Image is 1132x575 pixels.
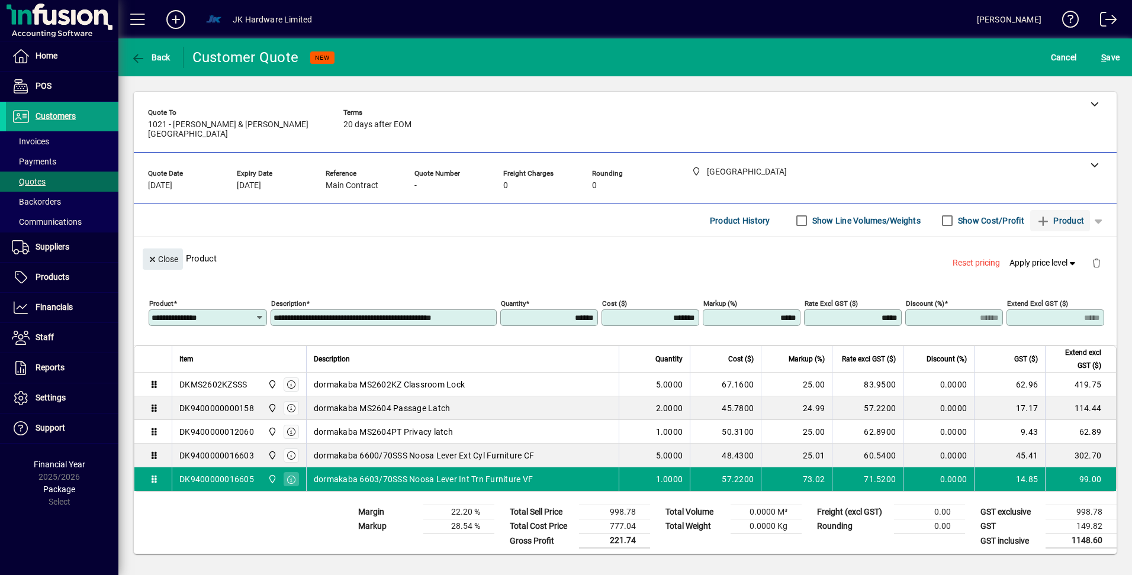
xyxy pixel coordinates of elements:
[1082,257,1111,268] app-page-header-button: Delete
[36,423,65,432] span: Support
[903,373,974,396] td: 0.0000
[1036,211,1084,230] span: Product
[690,444,761,467] td: 48.4300
[974,467,1045,491] td: 14.85
[423,505,494,519] td: 22.20 %
[233,10,312,29] div: JK Hardware Limited
[6,293,118,322] a: Financials
[179,402,254,414] div: DK9400000000158
[36,81,52,91] span: POS
[903,420,974,444] td: 0.0000
[179,426,254,438] div: DK9400000012060
[656,473,683,485] span: 1.0000
[975,505,1046,519] td: GST exclusive
[731,519,802,534] td: 0.0000 Kg
[343,120,411,130] span: 20 days after EOM
[840,450,896,461] div: 60.5400
[179,473,254,485] div: DK9400000016605
[314,402,451,414] span: dormakaba MS2604 Passage Latch
[314,450,534,461] span: dormakaba 6600/70SSS Noosa Lever Ext Cyl Furniture CF
[36,272,69,282] span: Products
[314,353,350,366] span: Description
[504,534,579,548] td: Gross Profit
[149,299,173,308] mat-label: Product
[761,396,832,420] td: 24.99
[6,212,118,232] a: Communications
[655,353,683,366] span: Quantity
[579,519,650,534] td: 777.04
[1045,373,1116,396] td: 419.75
[6,323,118,353] a: Staff
[131,53,171,62] span: Back
[6,172,118,192] a: Quotes
[423,519,494,534] td: 28.54 %
[1082,248,1111,277] button: Delete
[690,420,761,444] td: 50.3100
[265,402,278,415] span: Auckland
[1048,47,1080,68] button: Cancel
[128,47,173,68] button: Back
[6,72,118,101] a: POS
[656,450,683,461] span: 5.0000
[12,217,82,227] span: Communications
[956,215,1024,227] label: Show Cost/Profit
[903,467,974,491] td: 0.0000
[602,299,627,308] mat-label: Cost ($)
[1045,444,1116,467] td: 302.70
[1046,534,1117,548] td: 1148.60
[579,534,650,548] td: 221.74
[953,257,1000,269] span: Reset pricing
[314,473,533,485] span: dormakaba 6603/70SSS Noosa Lever Int Trn Furniture VF
[503,181,508,190] span: 0
[656,426,683,438] span: 1.0000
[237,181,261,190] span: [DATE]
[6,353,118,383] a: Reports
[12,157,56,166] span: Payments
[761,444,832,467] td: 25.01
[1091,2,1117,41] a: Logout
[6,192,118,212] a: Backorders
[148,181,172,190] span: [DATE]
[1098,47,1123,68] button: Save
[1045,467,1116,491] td: 99.00
[1053,2,1079,41] a: Knowledge Base
[265,449,278,462] span: Auckland
[974,444,1045,467] td: 45.41
[1030,210,1090,231] button: Product
[6,41,118,71] a: Home
[6,131,118,151] a: Invoices
[761,420,832,444] td: 25.00
[894,505,965,519] td: 0.00
[811,505,894,519] td: Freight (excl GST)
[315,54,330,62] span: NEW
[690,396,761,420] td: 45.7800
[271,299,306,308] mat-label: Description
[1005,253,1083,274] button: Apply price level
[731,505,802,519] td: 0.0000 M³
[36,111,76,121] span: Customers
[761,373,832,396] td: 25.00
[36,242,69,251] span: Suppliers
[810,215,921,227] label: Show Line Volumes/Weights
[579,505,650,519] td: 998.78
[6,414,118,443] a: Support
[36,332,54,342] span: Staff
[1051,48,1077,67] span: Cancel
[660,519,731,534] td: Total Weight
[903,444,974,467] td: 0.0000
[975,534,1046,548] td: GST inclusive
[12,137,49,146] span: Invoices
[265,473,278,486] span: Auckland
[414,181,417,190] span: -
[36,302,73,312] span: Financials
[728,353,754,366] span: Cost ($)
[148,120,326,139] span: 1021 - [PERSON_NAME] & [PERSON_NAME][GEOGRAPHIC_DATA]
[326,181,378,190] span: Main Contract
[842,353,896,366] span: Rate excl GST ($)
[143,248,183,270] button: Close
[192,48,299,67] div: Customer Quote
[977,10,1041,29] div: [PERSON_NAME]
[179,379,247,390] div: DKMS2602KZSSS
[1009,257,1078,269] span: Apply price level
[656,402,683,414] span: 2.0000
